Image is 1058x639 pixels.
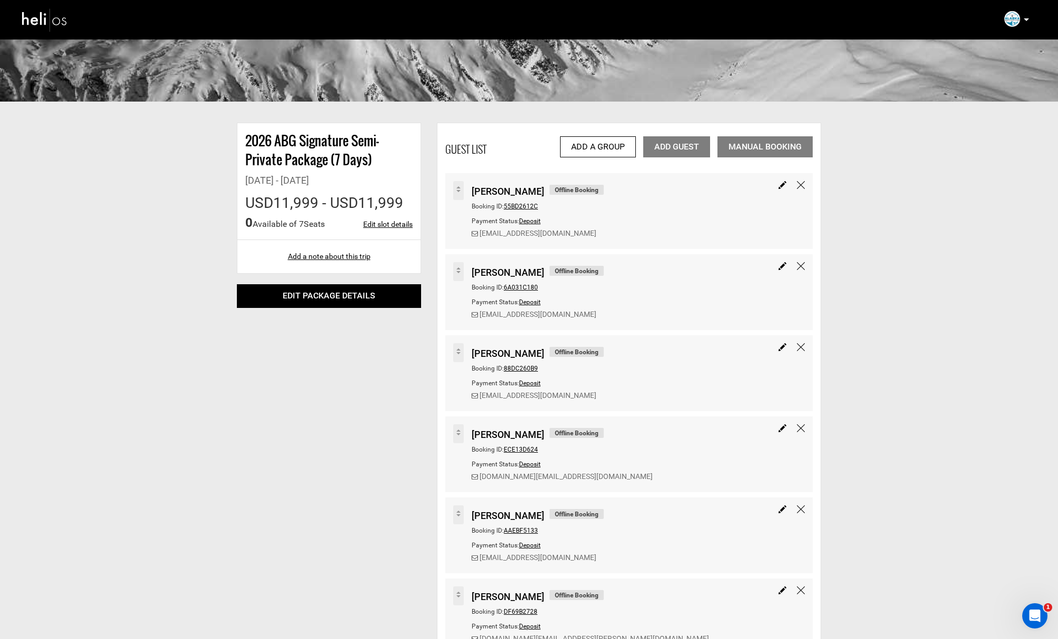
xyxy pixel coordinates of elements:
a: Edit slot details [363,219,413,229]
div: USD11,999 - USD11,999 [245,193,413,214]
img: edit.svg [778,586,786,594]
a: [EMAIL_ADDRESS][DOMAIN_NAME] [480,229,596,237]
div: Payment Status: [472,456,760,471]
div: Booking ID: [472,279,760,294]
span: 6A031C180 [504,284,538,291]
button: Edit package details [237,284,421,308]
div: Guest List [445,142,486,157]
span: [PERSON_NAME] [472,181,544,198]
div: Booking ID: [472,442,760,456]
span: [PERSON_NAME] [472,586,544,604]
a: Add a Group [560,136,636,157]
span: 0 [245,215,253,230]
span: Offline Booking [550,590,604,600]
span: Offline Booking [550,347,604,357]
span: AAEBF5133 [504,527,538,534]
div: Booking ID: [472,604,760,618]
div: Booking ID: [472,198,760,213]
img: edit.svg [778,343,786,351]
a: Add a note about this trip [288,252,371,261]
span: Seat [304,219,321,229]
div: Payment Status: [472,375,760,390]
span: [PERSON_NAME] [472,505,544,523]
div: [DATE] - [DATE] [245,174,413,187]
img: 438683b5cd015f564d7e3f120c79d992.png [1004,11,1020,27]
img: close-icon-black.svg [797,586,805,594]
span: [PERSON_NAME] [472,262,544,279]
img: edit.svg [778,262,786,270]
img: close-icon-black.svg [797,181,805,189]
span: 1 [1044,603,1052,612]
img: edit.svg [778,505,786,513]
div: Payment Status: [472,537,760,552]
span: Deposit [519,217,541,225]
span: Deposit [519,298,541,306]
a: [EMAIL_ADDRESS][DOMAIN_NAME] [480,391,596,400]
img: close-icon-black.svg [797,424,805,432]
a: [EMAIL_ADDRESS][DOMAIN_NAME] [480,553,596,562]
img: close-icon-black.svg [797,343,805,351]
span: Offline Booking [550,428,604,438]
img: edit.svg [778,424,786,432]
span: Offline Booking [550,266,604,276]
a: Edit package details [283,291,375,301]
div: Payment Status: [472,294,760,309]
span: 55BD2612C [504,203,538,210]
img: heli-logo [21,6,68,34]
img: close-icon-black.svg [797,505,805,513]
span: ECE13D624 [504,446,538,453]
img: edit.svg [778,181,786,189]
img: close-icon-black.svg [797,262,805,270]
span: Deposit [519,623,541,630]
a: [DOMAIN_NAME][EMAIL_ADDRESS][DOMAIN_NAME] [480,472,653,481]
span: [PERSON_NAME] [472,424,544,442]
a: 2026 ABG Signature Semi-Private Package (7 Days) [245,131,379,169]
div: Available of 7 [245,214,325,232]
span: Deposit [519,380,541,387]
div: Payment Status: [472,213,760,228]
span: s [321,219,325,229]
div: Payment Status: [472,618,760,633]
a: [EMAIL_ADDRESS][DOMAIN_NAME] [480,310,596,318]
div: Booking ID: [472,361,760,375]
span: Deposit [519,461,541,468]
span: 88DC260B9 [504,365,538,372]
div: Booking ID: [472,523,760,537]
span: Offline Booking [550,185,604,195]
span: Deposit [519,542,541,549]
span: DF69B2728 [504,608,537,615]
span: [PERSON_NAME] [472,343,544,361]
span: Offline Booking [550,509,604,519]
iframe: Intercom live chat [1022,603,1047,628]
